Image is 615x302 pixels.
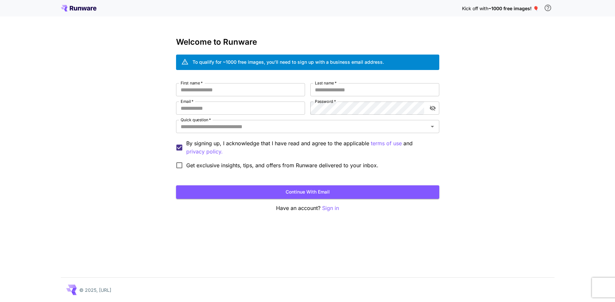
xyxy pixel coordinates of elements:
[176,37,439,47] h3: Welcome to Runware
[176,185,439,199] button: Continue with email
[181,80,203,86] label: First name
[371,139,402,148] button: By signing up, I acknowledge that I have read and agree to the applicable and privacy policy.
[428,122,437,131] button: Open
[181,117,211,123] label: Quick question
[315,99,336,104] label: Password
[541,1,554,14] button: In order to qualify for free credit, you need to sign up with a business email address and click ...
[322,204,339,212] button: Sign in
[181,99,193,104] label: Email
[488,6,539,11] span: ~1000 free images! 🎈
[315,80,337,86] label: Last name
[462,6,488,11] span: Kick off with
[186,148,223,156] button: By signing up, I acknowledge that I have read and agree to the applicable terms of use and
[186,161,378,169] span: Get exclusive insights, tips, and offers from Runware delivered to your inbox.
[186,148,223,156] p: privacy policy.
[192,58,384,65] div: To qualify for ~1000 free images, you’ll need to sign up with a business email address.
[176,204,439,212] p: Have an account?
[427,102,439,114] button: toggle password visibility
[186,139,434,156] p: By signing up, I acknowledge that I have read and agree to the applicable and
[371,139,402,148] p: terms of use
[79,287,111,293] p: © 2025, [URL]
